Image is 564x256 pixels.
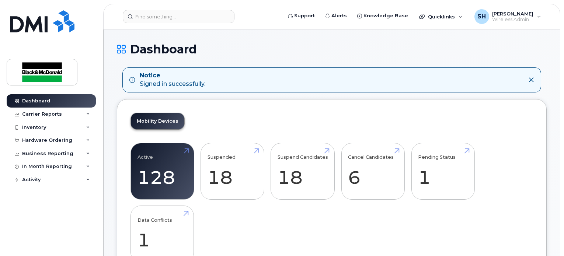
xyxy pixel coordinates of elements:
a: Active 128 [137,147,187,196]
strong: Notice [140,71,205,80]
a: Suspend Candidates 18 [278,147,328,196]
a: Cancel Candidates 6 [348,147,398,196]
a: Pending Status 1 [418,147,468,196]
h1: Dashboard [117,43,547,56]
a: Suspended 18 [208,147,257,196]
div: Signed in successfully. [140,71,205,88]
a: Mobility Devices [131,113,184,129]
